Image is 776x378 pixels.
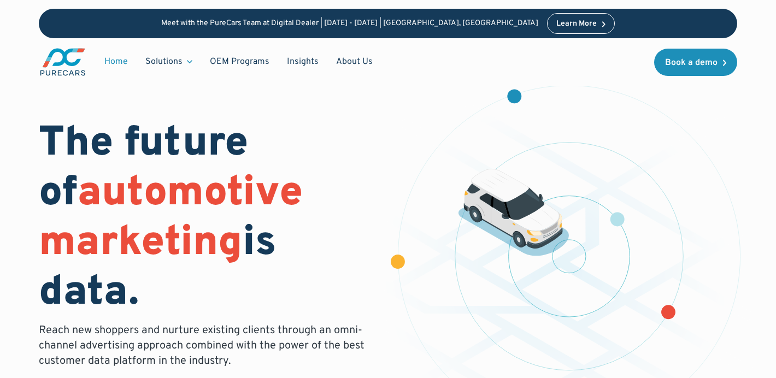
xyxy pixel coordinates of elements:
[161,19,538,28] p: Meet with the PureCars Team at Digital Dealer | [DATE] - [DATE] | [GEOGRAPHIC_DATA], [GEOGRAPHIC_...
[665,58,718,67] div: Book a demo
[39,168,303,270] span: automotive marketing
[556,20,597,28] div: Learn More
[96,51,137,72] a: Home
[145,56,183,68] div: Solutions
[458,169,569,256] img: illustration of a vehicle
[547,13,615,34] a: Learn More
[39,323,371,369] p: Reach new shoppers and nurture existing clients through an omni-channel advertising approach comb...
[654,49,737,76] a: Book a demo
[201,51,278,72] a: OEM Programs
[137,51,201,72] div: Solutions
[278,51,327,72] a: Insights
[39,47,87,77] a: main
[39,47,87,77] img: purecars logo
[327,51,381,72] a: About Us
[39,120,375,319] h1: The future of is data.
